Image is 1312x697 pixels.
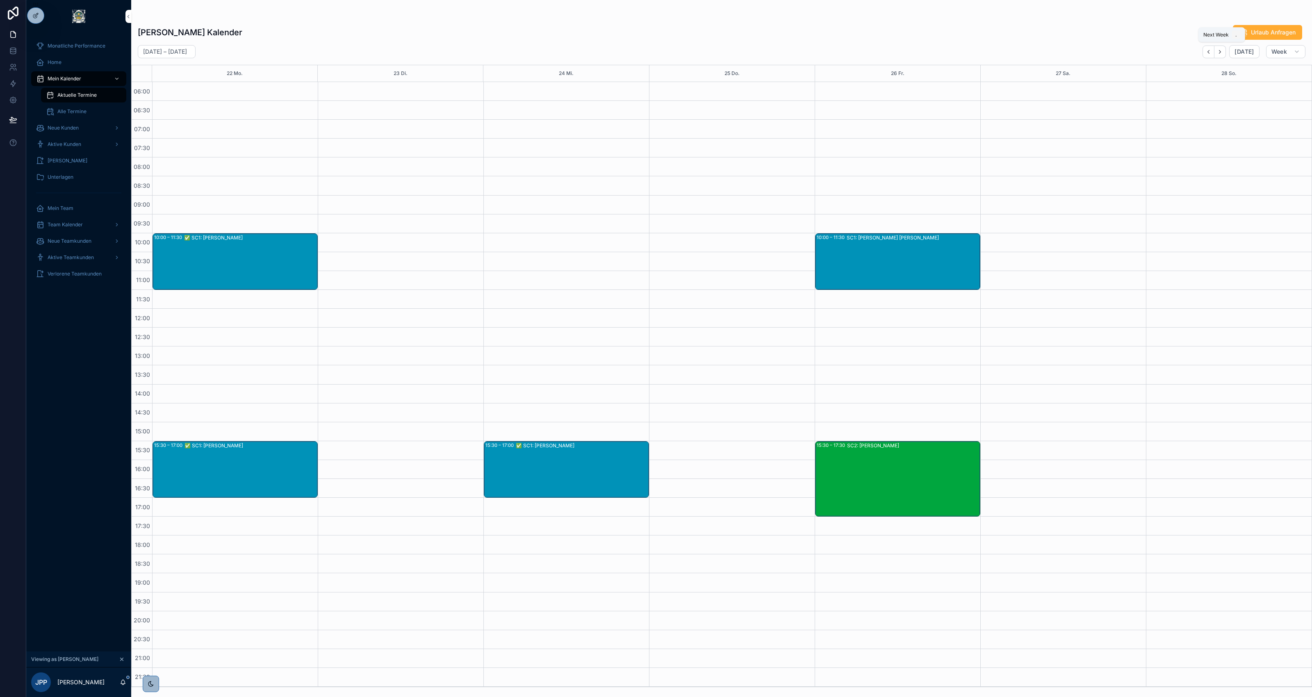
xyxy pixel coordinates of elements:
button: Week [1266,45,1305,58]
span: 09:00 [132,201,152,208]
span: 16:30 [133,485,152,492]
div: 15:30 – 17:30SC2: [PERSON_NAME] [815,442,980,516]
span: Team Kalender [48,221,83,228]
span: 13:30 [133,371,152,378]
span: 21:30 [133,673,152,680]
span: Monatliche Performance [48,43,105,49]
span: . [1233,32,1239,38]
span: Aktuelle Termine [57,92,97,98]
span: 17:30 [133,522,152,529]
span: Unterlagen [48,174,73,180]
button: 24 Mi. [559,65,574,82]
button: 23 Di. [394,65,408,82]
span: 06:30 [132,107,152,114]
span: JPP [35,677,47,687]
p: [PERSON_NAME] [57,678,105,686]
span: Next Week [1203,32,1229,38]
span: Verlorene Teamkunden [48,271,102,277]
span: 13:00 [133,352,152,359]
span: 06:00 [132,88,152,95]
span: 12:00 [133,314,152,321]
span: Aktive Teamkunden [48,254,94,261]
div: 15:30 – 17:00 [154,442,184,449]
div: ✅ SC1: [PERSON_NAME] [184,442,317,449]
span: 09:30 [132,220,152,227]
a: Mein Kalender [31,71,126,86]
span: 07:00 [132,125,152,132]
div: 10:00 – 11:30✅ SC1: [PERSON_NAME] [153,234,317,289]
span: Urlaub Anfragen [1251,28,1296,36]
button: Back [1203,46,1214,58]
a: Aktuelle Termine [41,88,126,102]
button: 28 So. [1221,65,1237,82]
a: Alle Termine [41,104,126,119]
span: 15:30 [133,446,152,453]
a: Mein Team [31,201,126,216]
span: Home [48,59,61,66]
div: 15:30 – 17:00 [485,442,516,449]
span: 20:00 [132,617,152,624]
span: 19:00 [133,579,152,586]
a: Unterlagen [31,170,126,184]
h1: [PERSON_NAME] Kalender [138,27,242,38]
button: Urlaub Anfragen [1233,25,1302,40]
span: Mein Kalender [48,75,81,82]
span: 15:00 [133,428,152,435]
span: 11:00 [134,276,152,283]
span: [DATE] [1235,48,1254,55]
span: 16:00 [133,465,152,472]
span: Neue Kunden [48,125,79,131]
span: 14:30 [133,409,152,416]
span: Neue Teamkunden [48,238,91,244]
a: [PERSON_NAME] [31,153,126,168]
a: Team Kalender [31,217,126,232]
span: 18:00 [133,541,152,548]
a: Verlorene Teamkunden [31,266,126,281]
span: 08:00 [132,163,152,170]
a: Monatliche Performance [31,39,126,53]
div: scrollable content [26,33,131,292]
div: 15:30 – 17:00✅ SC1: [PERSON_NAME] [484,442,649,497]
a: Home [31,55,126,70]
span: 21:00 [133,654,152,661]
span: 07:30 [132,144,152,151]
button: 26 Fr. [891,65,904,82]
img: App logo [72,10,85,23]
button: 22 Mo. [227,65,243,82]
span: 10:30 [133,257,152,264]
span: 18:30 [133,560,152,567]
span: 20:30 [132,635,152,642]
span: Alle Termine [57,108,87,115]
div: 15:30 – 17:00✅ SC1: [PERSON_NAME] [153,442,317,497]
span: [PERSON_NAME] [48,157,87,164]
button: 25 Do. [724,65,740,82]
button: 27 Sa. [1056,65,1071,82]
a: Aktive Kunden [31,137,126,152]
div: 10:00 – 11:30SC1: [PERSON_NAME] [PERSON_NAME] [815,234,980,289]
span: 19:30 [133,598,152,605]
a: Neue Teamkunden [31,234,126,248]
a: Aktive Teamkunden [31,250,126,265]
span: Mein Team [48,205,73,212]
div: 15:30 – 17:30 [817,442,847,449]
span: 12:30 [133,333,152,340]
span: 10:00 [133,239,152,246]
div: ✅ SC1: [PERSON_NAME] [184,235,317,241]
div: SC2: [PERSON_NAME] [847,442,979,449]
a: Neue Kunden [31,121,126,135]
span: 08:30 [132,182,152,189]
span: 11:30 [134,296,152,303]
div: 10:00 – 11:30 [817,234,847,241]
button: Next [1214,46,1226,58]
div: 10:00 – 11:30 [154,234,184,241]
div: SC1: [PERSON_NAME] [PERSON_NAME] [847,235,979,241]
div: ✅ SC1: [PERSON_NAME] [516,442,648,449]
span: Aktive Kunden [48,141,81,148]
